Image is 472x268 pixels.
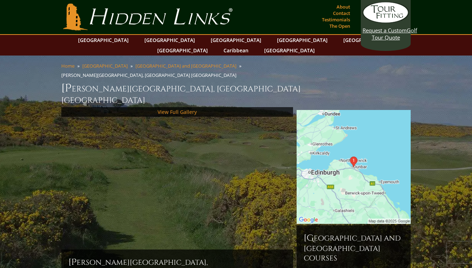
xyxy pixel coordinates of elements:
li: [PERSON_NAME][GEOGRAPHIC_DATA], [GEOGRAPHIC_DATA] [GEOGRAPHIC_DATA] [61,72,239,78]
span: Request a Custom [363,27,407,34]
a: Contact [331,8,352,18]
a: [GEOGRAPHIC_DATA] [75,35,132,45]
h6: [GEOGRAPHIC_DATA] and [GEOGRAPHIC_DATA] Courses [304,232,404,263]
a: Request a CustomGolf Tour Quote [363,2,409,41]
a: Testimonials [320,15,352,25]
a: The Open [328,21,352,31]
img: Google Map of Dunbar Golf Club, Dunbar, United Kingdom [297,110,411,224]
a: About [335,2,352,12]
a: [GEOGRAPHIC_DATA] and [GEOGRAPHIC_DATA] [135,63,236,69]
a: [GEOGRAPHIC_DATA] [207,35,265,45]
a: [GEOGRAPHIC_DATA] [141,35,199,45]
a: View Full Gallery [158,109,197,115]
h1: [PERSON_NAME][GEOGRAPHIC_DATA], [GEOGRAPHIC_DATA] [GEOGRAPHIC_DATA] [61,81,411,106]
a: [GEOGRAPHIC_DATA] [340,35,397,45]
a: Home [61,63,75,69]
a: [GEOGRAPHIC_DATA] [261,45,318,56]
a: [GEOGRAPHIC_DATA] [273,35,331,45]
a: [GEOGRAPHIC_DATA] [82,63,128,69]
a: [GEOGRAPHIC_DATA] [154,45,211,56]
a: Caribbean [220,45,252,56]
